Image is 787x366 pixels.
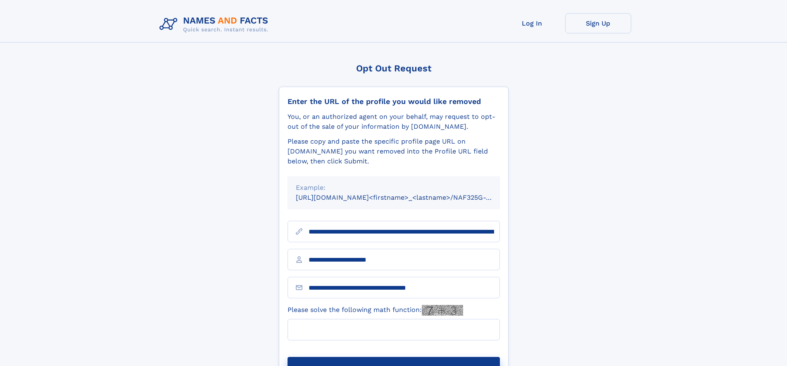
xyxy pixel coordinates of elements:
a: Sign Up [565,13,631,33]
div: Opt Out Request [279,63,509,73]
div: Enter the URL of the profile you would like removed [288,97,500,106]
div: Example: [296,183,492,193]
label: Please solve the following math function: [288,305,463,316]
div: You, or an authorized agent on your behalf, may request to opt-out of the sale of your informatio... [288,112,500,132]
a: Log In [499,13,565,33]
div: Please copy and paste the specific profile page URL on [DOMAIN_NAME] you want removed into the Pr... [288,137,500,166]
small: [URL][DOMAIN_NAME]<firstname>_<lastname>/NAF325G-xxxxxxxx [296,194,516,201]
img: Logo Names and Facts [156,13,275,35]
